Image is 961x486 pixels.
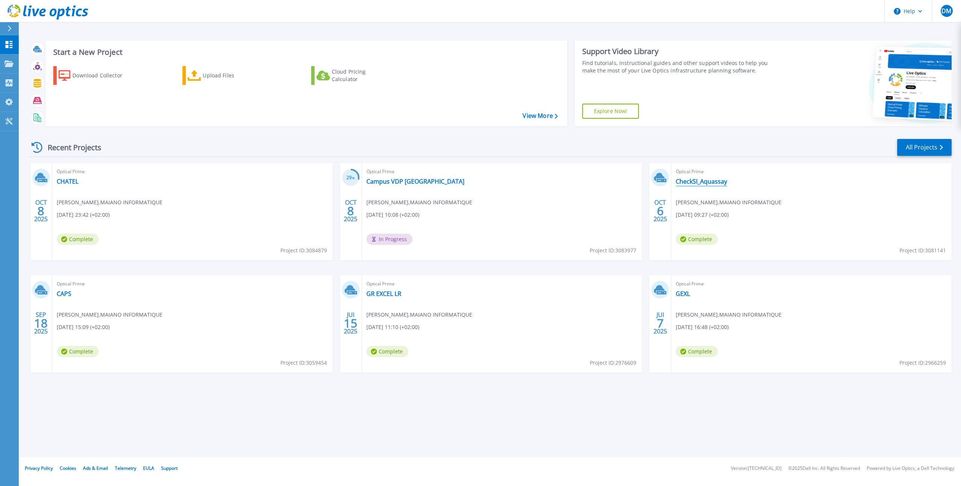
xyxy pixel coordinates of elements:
[182,66,266,85] a: Upload Files
[366,168,638,176] span: Optical Prime
[676,178,727,185] a: CheckSI_Aquassay
[57,168,328,176] span: Optical Prime
[657,208,664,214] span: 6
[676,311,782,319] span: [PERSON_NAME] , MAIANO INFORMATIQUE
[60,465,76,471] a: Cookies
[161,465,178,471] a: Support
[366,198,472,207] span: [PERSON_NAME] , MAIANO INFORMATIQUE
[366,280,638,288] span: Optical Prime
[366,178,464,185] a: Campus VDP [GEOGRAPHIC_DATA]
[676,280,947,288] span: Optical Prime
[366,290,401,297] a: GR EXCEL LR
[280,359,327,367] span: Project ID: 3059454
[83,465,108,471] a: Ads & Email
[366,346,408,357] span: Complete
[523,112,557,119] a: View More
[57,311,163,319] span: [PERSON_NAME] , MAIANO INFORMATIQUE
[38,208,44,214] span: 8
[676,290,690,297] a: GEXL
[653,309,667,337] div: JUI 2025
[57,234,99,245] span: Complete
[29,138,111,157] div: Recent Projects
[311,66,395,85] a: Cloud Pricing Calculator
[676,234,718,245] span: Complete
[676,198,782,207] span: [PERSON_NAME] , MAIANO INFORMATIQUE
[899,359,946,367] span: Project ID: 2966259
[57,290,71,297] a: CAPS
[342,174,360,182] h3: 29
[343,197,358,225] div: OCT 2025
[366,323,419,331] span: [DATE] 11:10 (+02:00)
[582,104,639,119] a: Explore Now!
[34,197,48,225] div: OCT 2025
[657,320,664,326] span: 7
[57,198,163,207] span: [PERSON_NAME] , MAIANO INFORMATIQUE
[653,197,667,225] div: OCT 2025
[53,48,557,56] h3: Start a New Project
[203,68,263,83] div: Upload Files
[57,323,110,331] span: [DATE] 15:09 (+02:00)
[366,234,413,245] span: In Progress
[347,208,354,214] span: 8
[57,280,328,288] span: Optical Prime
[366,311,472,319] span: [PERSON_NAME] , MAIANO INFORMATIQUE
[72,68,133,83] div: Download Collector
[25,465,53,471] a: Privacy Policy
[332,68,392,83] div: Cloud Pricing Calculator
[34,309,48,337] div: SEP 2025
[344,320,357,326] span: 15
[143,465,154,471] a: EULA
[731,466,782,471] li: Version: [TECHNICAL_ID]
[899,246,946,255] span: Project ID: 3081141
[676,211,729,219] span: [DATE] 09:27 (+02:00)
[590,359,636,367] span: Project ID: 2976609
[53,66,137,85] a: Download Collector
[57,346,99,357] span: Complete
[57,178,78,185] a: CHATEL
[941,8,951,14] span: DM
[582,47,777,56] div: Support Video Library
[366,211,419,219] span: [DATE] 10:08 (+02:00)
[676,346,718,357] span: Complete
[788,466,860,471] li: © 2025 Dell Inc. All Rights Reserved
[897,139,952,156] a: All Projects
[676,323,729,331] span: [DATE] 16:48 (+02:00)
[57,211,110,219] span: [DATE] 23:42 (+02:00)
[343,309,358,337] div: JUI 2025
[352,176,355,180] span: %
[676,168,947,176] span: Optical Prime
[280,246,327,255] span: Project ID: 3084879
[582,59,777,74] div: Find tutorials, instructional guides and other support videos to help you make the most of your L...
[34,320,48,326] span: 18
[590,246,636,255] span: Project ID: 3083977
[867,466,954,471] li: Powered by Live Optics, a Dell Technology
[115,465,136,471] a: Telemetry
